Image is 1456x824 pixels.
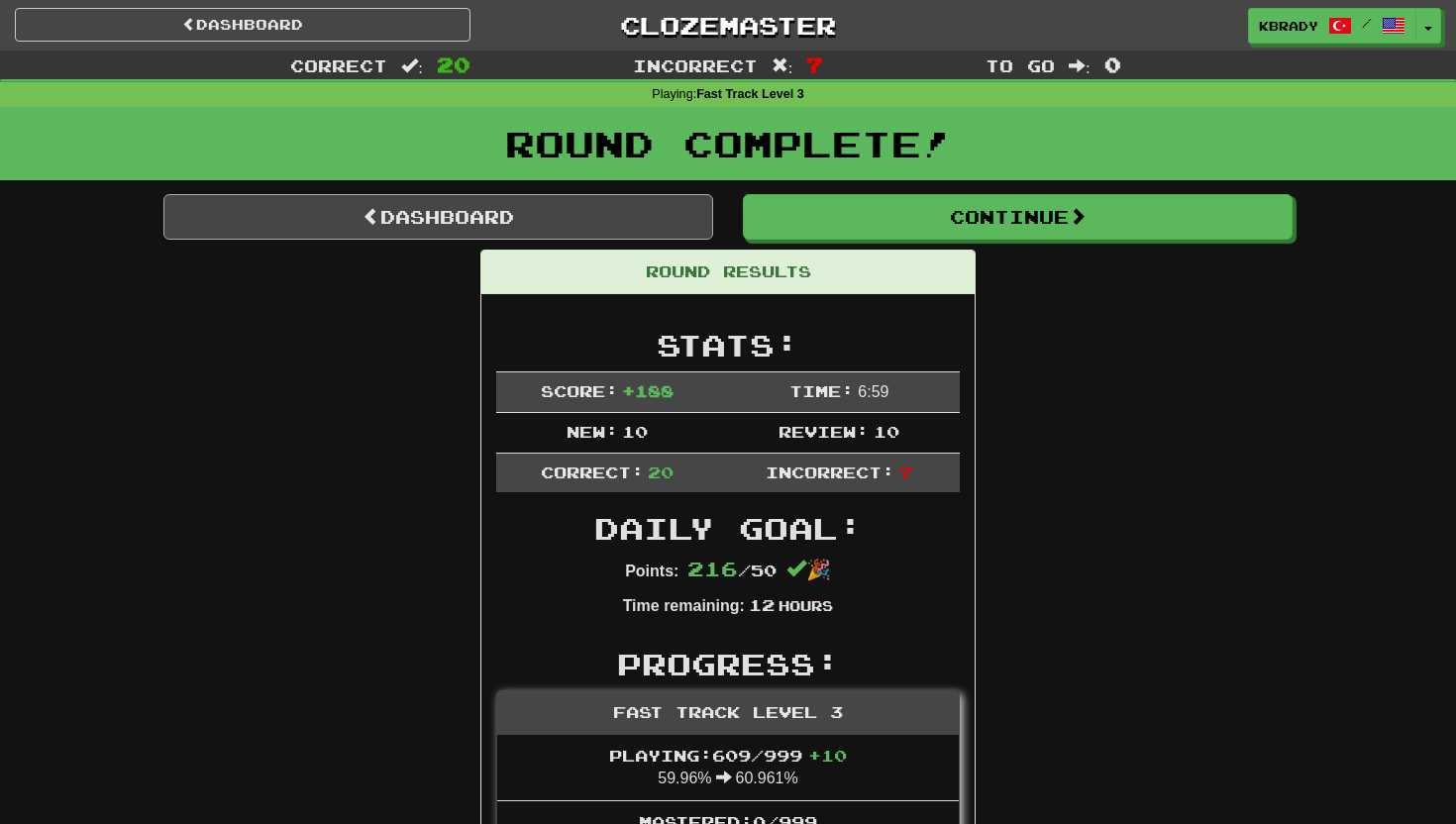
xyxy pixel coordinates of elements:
[806,52,823,76] span: 7
[779,597,833,614] small: Hours
[1248,8,1416,44] a: kbrady /
[7,124,1449,163] h1: Round Complete!
[500,8,956,43] a: Clozemaster
[622,422,648,441] span: 10
[567,422,618,441] span: New:
[625,563,678,579] strong: Points:
[1362,16,1372,30] span: /
[899,463,912,481] span: 7
[496,329,960,361] h2: Stats:
[749,595,775,614] span: 12
[290,55,387,75] span: Correct
[609,746,847,765] span: Playing: 609 / 999
[808,746,847,765] span: + 10
[772,57,793,74] span: :
[1069,57,1091,74] span: :
[986,55,1055,75] span: To go
[874,422,899,441] span: 10
[481,251,975,294] div: Round Results
[779,422,869,441] span: Review:
[1259,17,1318,35] span: kbrady
[687,561,777,579] span: / 50
[541,381,618,400] span: Score:
[437,52,470,76] span: 20
[496,512,960,545] h2: Daily Goal:
[696,87,804,101] strong: Fast Track Level 3
[648,463,674,481] span: 20
[541,463,644,481] span: Correct:
[789,381,854,400] span: Time:
[858,383,888,400] span: 6 : 59
[766,463,894,481] span: Incorrect:
[743,194,1293,240] button: Continue
[15,8,470,42] a: Dashboard
[497,691,959,735] div: Fast Track Level 3
[1104,52,1121,76] span: 0
[401,57,423,74] span: :
[786,559,831,580] span: 🎉
[633,55,758,75] span: Incorrect
[163,194,713,240] a: Dashboard
[496,648,960,680] h2: Progress:
[622,381,674,400] span: + 188
[623,597,745,614] strong: Time remaining:
[497,735,959,802] li: 59.96% 60.961%
[687,557,738,580] span: 216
